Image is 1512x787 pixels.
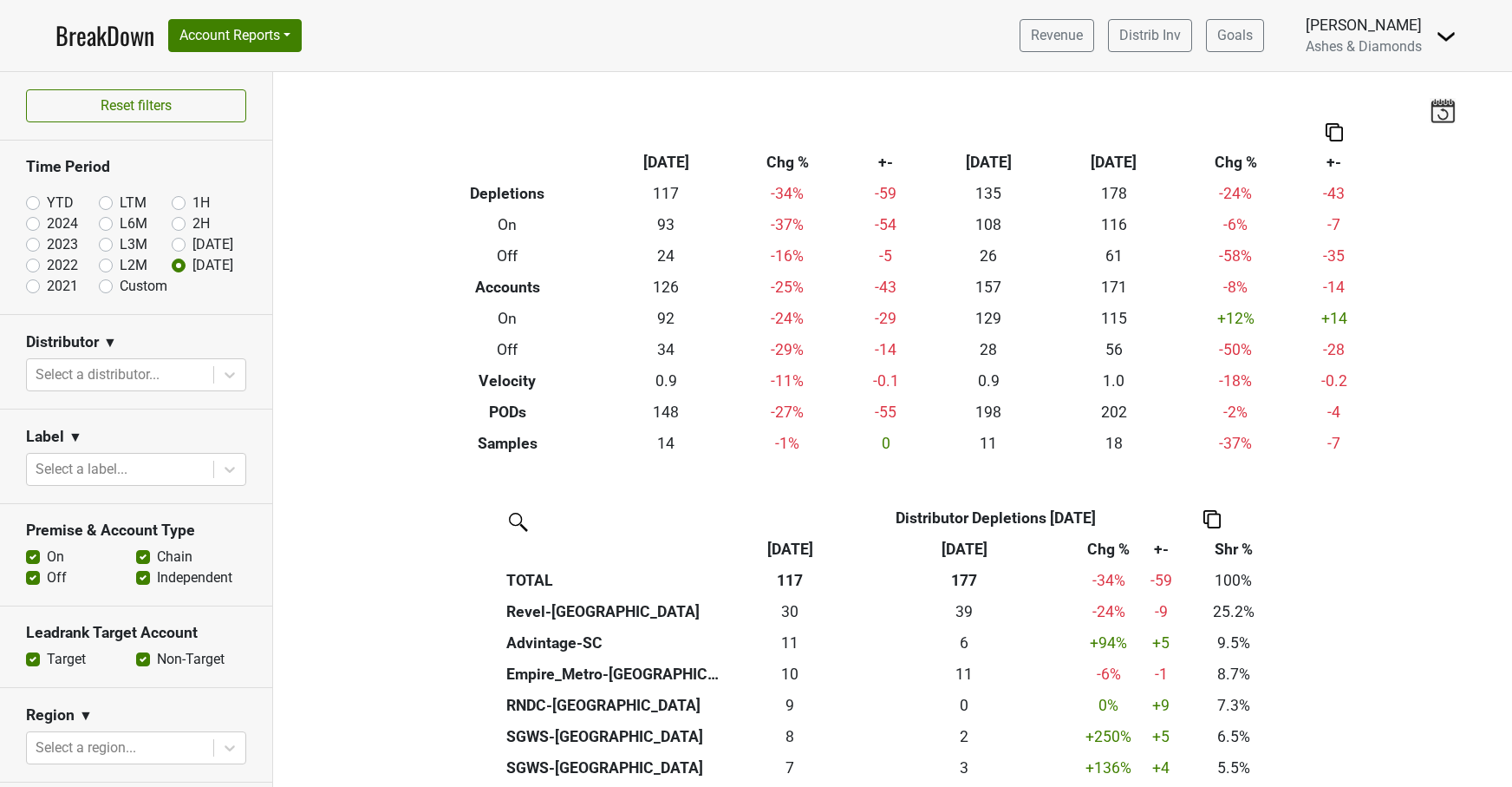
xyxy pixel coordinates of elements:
th: Revel-[GEOGRAPHIC_DATA] [503,596,729,627]
td: 5.5% [1183,752,1284,784]
div: 0 [856,694,1073,717]
div: -9 [1144,600,1178,623]
button: Account Reports [168,19,302,52]
td: 148 [603,397,729,428]
td: 11.16 [729,627,851,659]
td: 92 [603,303,729,334]
th: SGWS-[GEOGRAPHIC_DATA] [503,752,729,784]
td: +14 [1294,303,1374,334]
td: -16 % [728,240,846,272]
td: -37 % [1176,428,1294,459]
td: 6.5 [729,752,851,784]
td: 0 [846,428,926,459]
label: Target [47,649,86,670]
th: 38.583 [851,596,1077,627]
h3: Time Period [26,158,246,176]
label: YTD [47,193,74,213]
td: 178 [1051,178,1176,209]
div: 2 [856,725,1073,748]
th: 0 [851,690,1077,721]
td: -59 [846,178,926,209]
td: -14 [846,334,926,365]
div: 10 [733,663,847,685]
span: ▼ [79,705,93,726]
a: Goals [1206,19,1264,52]
td: 115 [1051,303,1176,334]
td: 34 [603,334,729,365]
td: -18 % [1176,365,1294,397]
div: -1 [1144,663,1178,685]
th: Accounts [412,272,603,303]
h3: Label [26,428,64,446]
td: 1.0 [1051,365,1176,397]
td: -6 % [1176,209,1294,240]
h3: Premise & Account Type [26,521,246,540]
td: +12 % [1176,303,1294,334]
th: Velocity [412,365,603,397]
th: Off [412,240,603,272]
label: On [47,547,64,567]
h3: Leadrank Target Account [26,624,246,642]
th: &nbsp;: activate to sort column ascending [503,534,729,565]
th: [DATE] [603,147,729,178]
th: Sep '25: activate to sort column ascending [729,534,851,565]
td: -35 [1294,240,1374,272]
td: -43 [1294,178,1374,209]
td: -29 [846,303,926,334]
label: LTM [120,193,147,213]
div: +4 [1144,757,1178,779]
td: -8 % [1176,272,1294,303]
label: Off [47,567,67,588]
label: 1H [192,193,210,213]
td: 116 [1051,209,1176,240]
label: 2024 [47,213,78,234]
label: L6M [120,213,147,234]
div: +5 [1144,632,1178,654]
th: On [412,303,603,334]
img: filter [503,507,531,535]
th: +- [846,147,926,178]
span: -59 [1150,572,1172,589]
td: -2 % [1176,397,1294,428]
div: 8 [733,725,847,748]
span: ▼ [103,332,117,353]
td: -5 [846,240,926,272]
td: 135 [926,178,1052,209]
td: -28 [1294,334,1374,365]
td: 0 % [1078,690,1140,721]
td: -7 [1294,428,1374,459]
td: 11 [926,428,1052,459]
h3: Region [26,706,75,725]
td: -43 [846,272,926,303]
label: Chain [157,547,192,567]
th: Empire_Metro-[GEOGRAPHIC_DATA] [503,659,729,690]
td: 29.5 [729,596,851,627]
th: 117 [729,565,851,596]
td: +94 % [1078,627,1140,659]
td: 8.7% [1183,659,1284,690]
div: 7 [733,757,847,779]
td: -6 % [1078,659,1140,690]
td: 100% [1183,565,1284,596]
td: -50 % [1176,334,1294,365]
label: 2H [192,213,210,234]
a: Revenue [1020,19,1094,52]
a: BreakDown [55,17,154,54]
div: +5 [1144,725,1178,748]
th: RNDC-[GEOGRAPHIC_DATA] [503,690,729,721]
div: 9 [733,694,847,717]
img: Copy to clipboard [1326,123,1343,141]
th: 5.750 [851,627,1077,659]
td: 56 [1051,334,1176,365]
td: 0.9 [603,365,729,397]
td: -14 [1294,272,1374,303]
th: PODs [412,397,603,428]
img: Dropdown Menu [1436,26,1457,47]
label: L3M [120,234,147,255]
label: 2023 [47,234,78,255]
span: Ashes & Diamonds [1306,38,1422,55]
td: -27 % [728,397,846,428]
th: Advintage-SC [503,627,729,659]
td: -7 [1294,209,1374,240]
td: 9.5% [1183,627,1284,659]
